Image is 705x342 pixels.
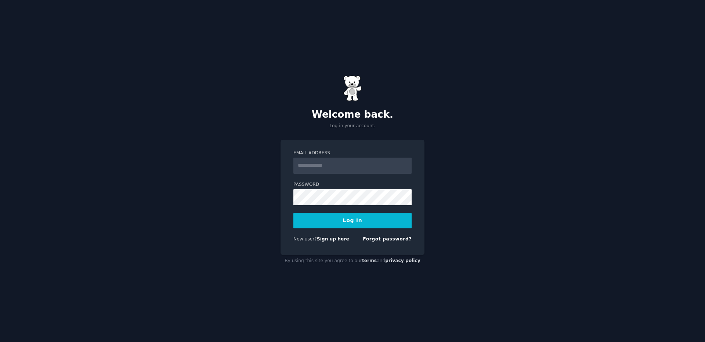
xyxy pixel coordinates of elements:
label: Password [293,181,412,188]
button: Log In [293,213,412,228]
label: Email Address [293,150,412,157]
a: Sign up here [317,236,349,242]
h2: Welcome back. [281,109,424,121]
a: privacy policy [385,258,420,263]
a: Forgot password? [363,236,412,242]
span: New user? [293,236,317,242]
div: By using this site you agree to our and [281,255,424,267]
img: Gummy Bear [343,76,362,101]
p: Log in your account. [281,123,424,129]
a: terms [362,258,377,263]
